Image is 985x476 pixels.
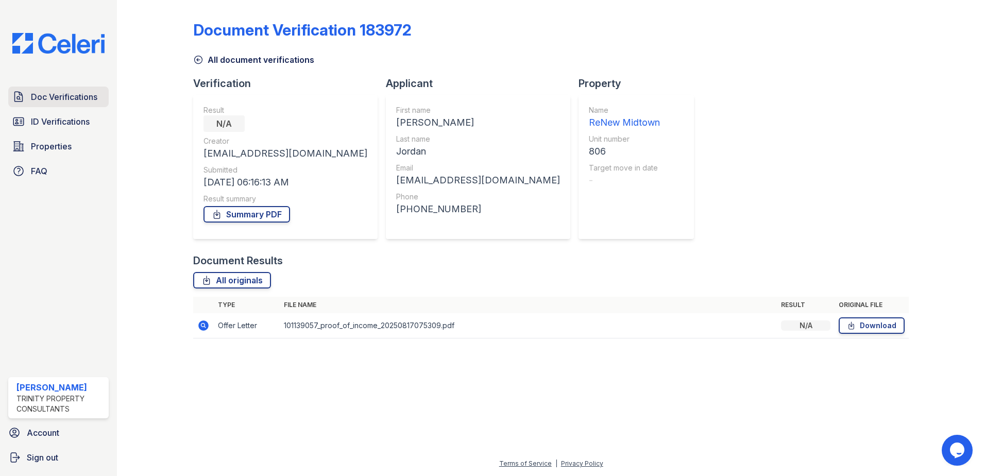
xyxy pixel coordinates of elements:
span: ID Verifications [31,115,90,128]
div: [PHONE_NUMBER] [396,202,560,216]
div: | [555,460,557,467]
span: Sign out [27,451,58,464]
div: Submitted [203,165,367,175]
div: Email [396,163,560,173]
div: Jordan [396,144,560,159]
div: Verification [193,76,386,91]
div: Property [579,76,702,91]
div: Last name [396,134,560,144]
div: First name [396,105,560,115]
a: Doc Verifications [8,87,109,107]
div: Name [589,105,660,115]
div: ReNew Midtown [589,115,660,130]
td: 101139057_proof_of_income_20250817075309.pdf [280,313,777,338]
a: Sign out [4,447,113,468]
div: Document Verification 183972 [193,21,412,39]
th: Original file [835,297,909,313]
div: [EMAIL_ADDRESS][DOMAIN_NAME] [396,173,560,188]
div: Document Results [193,253,283,268]
a: Privacy Policy [561,460,603,467]
div: [PERSON_NAME] [396,115,560,130]
a: Properties [8,136,109,157]
a: Name ReNew Midtown [589,105,660,130]
span: Doc Verifications [31,91,97,103]
a: ID Verifications [8,111,109,132]
span: FAQ [31,165,47,177]
div: Unit number [589,134,660,144]
div: Trinity Property Consultants [16,394,105,414]
a: Account [4,422,113,443]
th: Type [214,297,280,313]
div: N/A [781,320,830,331]
div: Target move in date [589,163,660,173]
a: Summary PDF [203,206,290,223]
iframe: chat widget [942,435,975,466]
a: All document verifications [193,54,314,66]
div: N/A [203,115,245,132]
a: Download [839,317,905,334]
span: Properties [31,140,72,152]
div: Phone [396,192,560,202]
div: Creator [203,136,367,146]
div: [DATE] 06:16:13 AM [203,175,367,190]
td: Offer Letter [214,313,280,338]
div: Result summary [203,194,367,204]
div: [EMAIL_ADDRESS][DOMAIN_NAME] [203,146,367,161]
a: Terms of Service [499,460,552,467]
img: CE_Logo_Blue-a8612792a0a2168367f1c8372b55b34899dd931a85d93a1a3d3e32e68fde9ad4.png [4,33,113,54]
a: All originals [193,272,271,288]
div: [PERSON_NAME] [16,381,105,394]
span: Account [27,427,59,439]
div: Result [203,105,367,115]
a: FAQ [8,161,109,181]
th: Result [777,297,835,313]
div: 806 [589,144,660,159]
th: File name [280,297,777,313]
div: - [589,173,660,188]
div: Applicant [386,76,579,91]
